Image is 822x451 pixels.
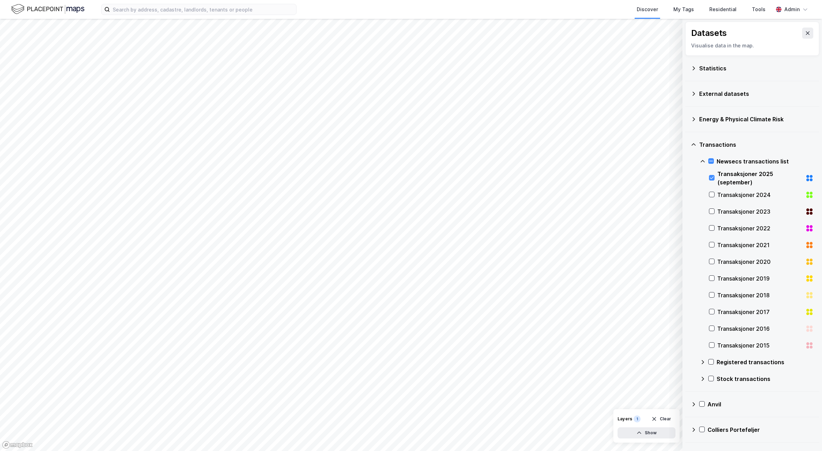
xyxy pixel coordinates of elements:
[717,224,802,232] div: Transaksjoner 2022
[717,258,802,266] div: Transaksjoner 2020
[647,413,676,425] button: Clear
[717,170,802,186] div: Transaksjoner 2025 (september)
[634,415,641,422] div: 1
[717,274,802,283] div: Transaksjoner 2019
[717,375,814,383] div: Stock transactions
[708,400,814,408] div: Anvil
[709,5,737,14] div: Residential
[691,28,727,39] div: Datasets
[787,418,822,451] iframe: Chat Widget
[717,308,802,316] div: Transaksjoner 2017
[691,41,813,50] div: Visualise data in the map.
[618,416,632,422] div: Layers
[717,324,802,333] div: Transaksjoner 2016
[717,191,802,199] div: Transaksjoner 2024
[618,427,675,438] button: Show
[717,291,802,299] div: Transaksjoner 2018
[787,418,822,451] div: Widżet czatu
[699,90,814,98] div: External datasets
[2,441,33,449] a: Mapbox homepage
[717,241,802,249] div: Transaksjoner 2021
[637,5,658,14] div: Discover
[699,140,814,149] div: Transactions
[717,157,814,166] div: Newsecs transactions list
[784,5,800,14] div: Admin
[110,4,296,15] input: Search by address, cadastre, landlords, tenants or people
[752,5,765,14] div: Tools
[717,207,802,216] div: Transaksjoner 2023
[699,64,814,72] div: Statistics
[717,358,814,366] div: Registered transactions
[11,3,84,15] img: logo.f888ab2527a4732fd821a326f86c7f29.svg
[673,5,694,14] div: My Tags
[708,426,814,434] div: Colliers Porteføljer
[717,341,802,350] div: Transaksjoner 2015
[699,115,814,123] div: Energy & Physical Climate Risk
